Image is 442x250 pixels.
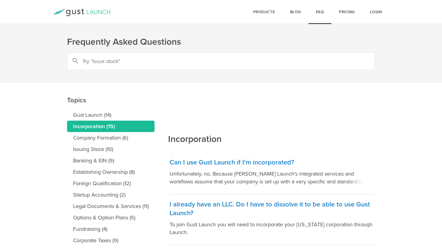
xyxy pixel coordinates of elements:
p: Unfortunately, no. Because [PERSON_NAME] Launch’s integrated services and workflows assume that y... [170,170,375,185]
h1: Frequently Asked Questions [67,36,375,48]
h3: I already have an LLC. Do I have to dissolve it to be able to use Gust Launch? [170,200,375,218]
a: Company Formation (6) [67,132,155,143]
h3: Can I use Gust Launch if I'm incorporated? [170,158,375,167]
a: Fundraising (4) [67,223,155,235]
a: Options & Option Plans (5) [67,212,155,223]
a: Incorporation (15) [67,121,155,132]
p: To join Gust Launch you will need to incorporate your [US_STATE] corporation through Launch. [170,221,375,236]
a: Gust Launch (14) [67,109,155,121]
a: Establishing Ownership (8) [67,166,155,178]
a: Legal Documents & Services (11) [67,200,155,212]
h2: Incorporation [168,93,222,145]
a: I already have an LLC. Do I have to dissolve it to be able to use Gust Launch? To join Gust Launc... [170,194,375,245]
a: Corporate Taxes (9) [67,235,155,246]
a: Can I use Gust Launch if I'm incorporated? Unfortunately, no. Because [PERSON_NAME] Launch’s inte... [170,152,375,194]
a: Issuing Stock (10) [67,143,155,155]
h2: Topics [67,54,155,106]
a: Banking & EIN (9) [67,155,155,166]
a: Foreign Qualification (12) [67,178,155,189]
a: Startup Accounting (2) [67,189,155,200]
input: Try "Issue stock" [67,53,375,70]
